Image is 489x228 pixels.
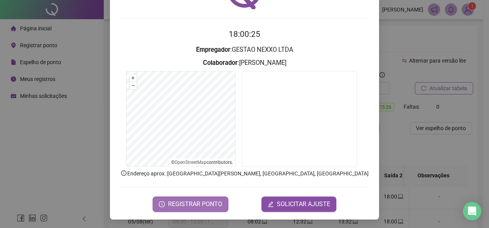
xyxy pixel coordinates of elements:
[463,202,481,220] div: Open Intercom Messenger
[171,160,233,165] li: © contributors.
[175,160,206,165] a: OpenStreetMap
[277,200,330,209] span: SOLICITAR AJUSTE
[159,201,165,207] span: clock-circle
[119,45,370,55] h3: : GESTAO NEXXO LTDA
[130,74,137,82] button: +
[130,82,137,89] button: –
[153,197,228,212] button: REGISTRAR PONTO
[268,201,274,207] span: edit
[229,30,260,39] time: 18:00:25
[203,59,238,66] strong: Colaborador
[196,46,230,53] strong: Empregador
[168,200,222,209] span: REGISTRAR PONTO
[261,197,336,212] button: editSOLICITAR AJUSTE
[119,169,370,178] p: Endereço aprox. : [GEOGRAPHIC_DATA][PERSON_NAME], [GEOGRAPHIC_DATA], [GEOGRAPHIC_DATA]
[120,170,127,177] span: info-circle
[119,58,370,68] h3: : [PERSON_NAME]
